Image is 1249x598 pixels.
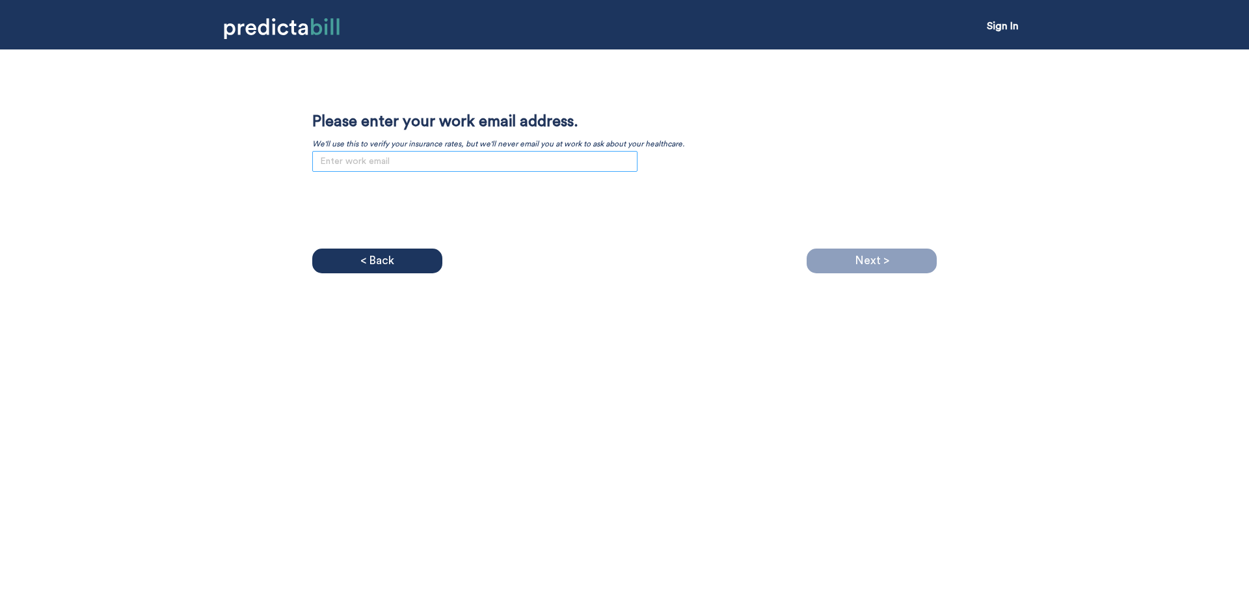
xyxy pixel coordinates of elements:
[312,151,638,172] input: Enter work email
[360,251,394,271] p: < Back
[987,21,1019,31] a: Sign In
[312,139,684,149] p: We'll use this to verify your insurance rates, but we'll never email you at work to ask about you...
[312,112,684,132] p: Please enter your work email address.
[855,251,889,271] p: Next >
